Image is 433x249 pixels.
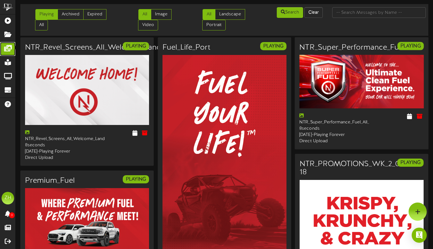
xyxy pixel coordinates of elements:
[25,155,82,161] div: Direct Upload
[299,55,424,108] img: a0c96ddf-b7e1-495b-805f-9622295960eb.jpg
[35,9,58,20] a: Playing
[2,192,14,204] div: ZH
[25,177,75,185] h3: Premium_Fuel
[151,9,172,20] a: Image
[332,7,426,18] input: -- Search Messages by Name --
[58,9,84,20] a: Archived
[299,113,357,126] div: NTR_Super_Performance_Fuel_All_
[400,43,420,49] strong: PLAYING
[9,212,15,218] span: 0
[215,9,245,20] a: Landscape
[25,44,161,52] h3: NTR_Revel_Screens_All_Welcome_Land
[25,142,82,149] div: 8 seconds
[304,7,323,18] button: Clear
[162,44,210,52] h3: Fuel_Life_Port
[126,176,146,182] strong: PLAYING
[25,55,149,125] img: cd742411-5092-4132-b049-feadcb37d6de.jpg
[138,9,151,20] a: All
[277,7,303,18] button: Search
[412,228,427,243] div: Open Intercom Messenger
[138,20,158,30] a: Video
[263,43,283,49] strong: PLAYING
[25,130,82,142] div: NTR_Revel_Screens_All_Welcome_Land
[203,9,215,20] a: All
[299,44,420,52] h3: NTR_Super_Performance_Fuel_All_
[126,43,146,49] strong: PLAYING
[35,20,48,30] a: All
[299,138,357,145] div: Direct Upload
[300,160,415,177] h3: NTR_PROMOTIONS_WK_2_0425-18
[299,132,357,138] div: [DATE] - Playing Forever
[202,20,226,30] a: Portrait
[400,160,420,165] strong: PLAYING
[83,9,106,20] a: Expired
[299,126,357,132] div: 8 seconds
[25,149,82,155] div: [DATE] - Playing Forever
